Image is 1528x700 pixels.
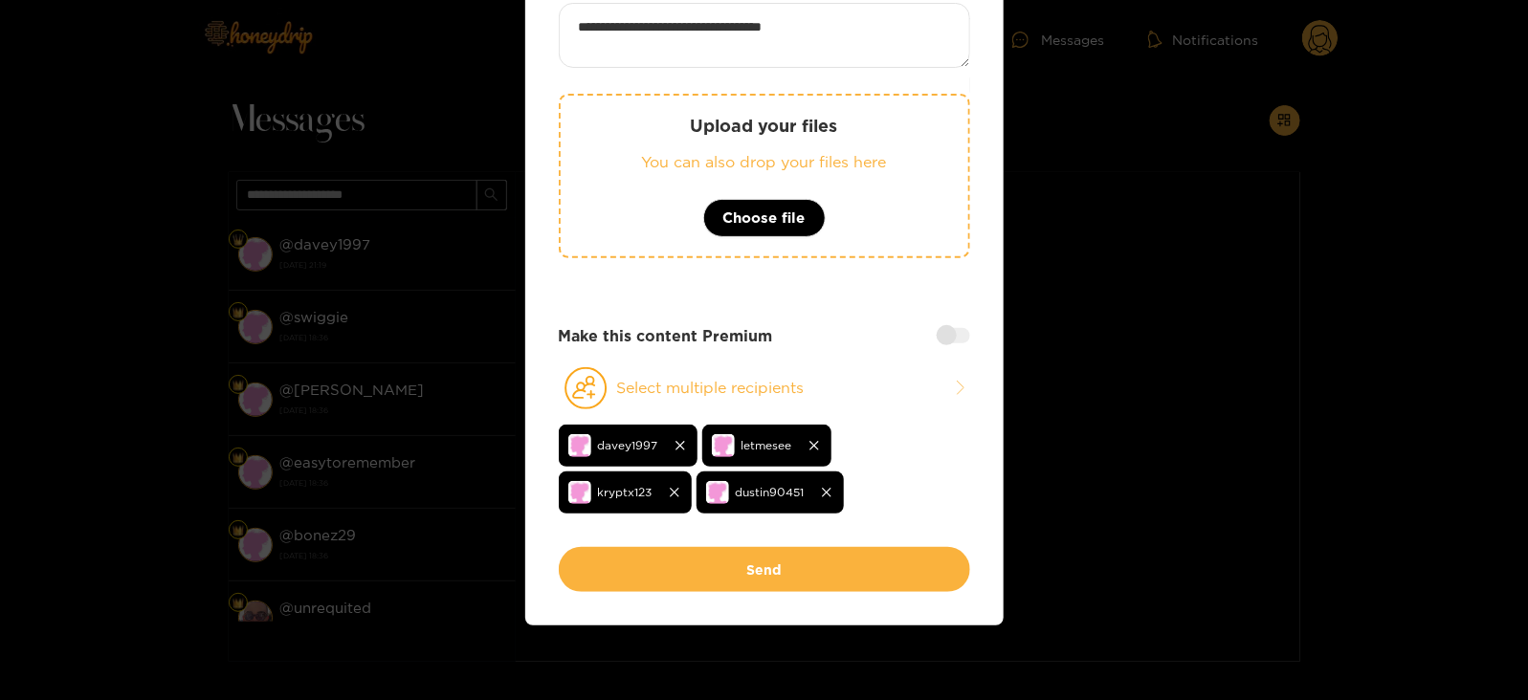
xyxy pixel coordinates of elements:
[712,434,735,457] img: no-avatar.png
[568,434,591,457] img: no-avatar.png
[598,481,653,503] span: kryptx123
[723,207,806,230] span: Choose file
[599,151,930,173] p: You can also drop your files here
[706,481,729,504] img: no-avatar.png
[703,199,826,237] button: Choose file
[742,434,792,456] span: letmesee
[559,325,773,347] strong: Make this content Premium
[559,366,970,410] button: Select multiple recipients
[568,481,591,504] img: no-avatar.png
[736,481,805,503] span: dustin90451
[559,547,970,592] button: Send
[599,115,930,137] p: Upload your files
[598,434,658,456] span: davey1997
